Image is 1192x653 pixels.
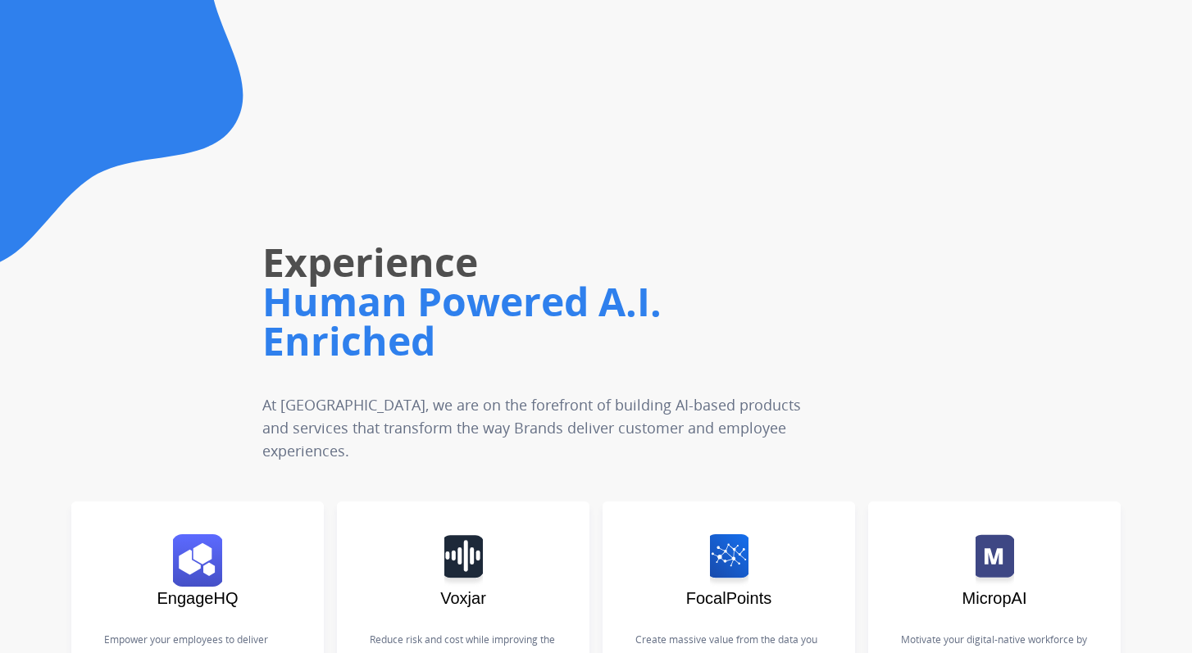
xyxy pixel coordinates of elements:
img: logo [173,534,222,587]
span: MicropAI [962,589,1027,607]
img: logo [976,534,1014,587]
span: EngageHQ [157,589,239,607]
p: At [GEOGRAPHIC_DATA], we are on the forefront of building AI-based products and services that tra... [262,393,856,462]
h1: Human Powered A.I. Enriched [262,275,856,367]
img: logo [444,534,483,587]
span: Voxjar [440,589,486,607]
img: logo [710,534,748,587]
span: FocalPoints [686,589,772,607]
h1: Experience [262,236,856,288]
